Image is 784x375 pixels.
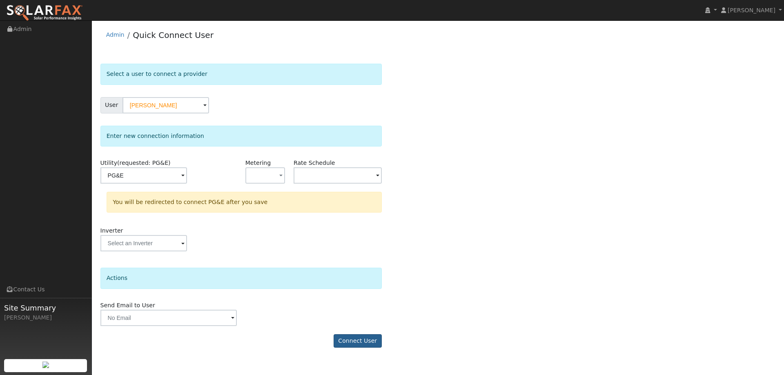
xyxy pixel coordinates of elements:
[4,313,87,322] div: [PERSON_NAME]
[294,159,335,167] label: Rate Schedule
[100,301,155,310] label: Send Email to User
[4,302,87,313] span: Site Summary
[245,159,271,167] label: Metering
[100,268,382,288] div: Actions
[117,160,171,166] span: (requested: PG&E)
[107,192,382,213] div: You will be redirected to connect PG&E after you save
[100,126,382,146] div: Enter new connection information
[122,97,209,113] input: Select a User
[100,64,382,84] div: Select a user to connect a provider
[42,362,49,368] img: retrieve
[106,31,125,38] a: Admin
[100,235,187,251] input: Select an Inverter
[133,30,214,40] a: Quick Connect User
[100,310,237,326] input: No Email
[100,159,171,167] label: Utility
[728,7,775,13] span: [PERSON_NAME]
[6,4,83,22] img: SolarFax
[334,334,382,348] button: Connect User
[100,167,187,184] input: Select a Utility
[100,97,123,113] span: User
[100,226,123,235] label: Inverter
